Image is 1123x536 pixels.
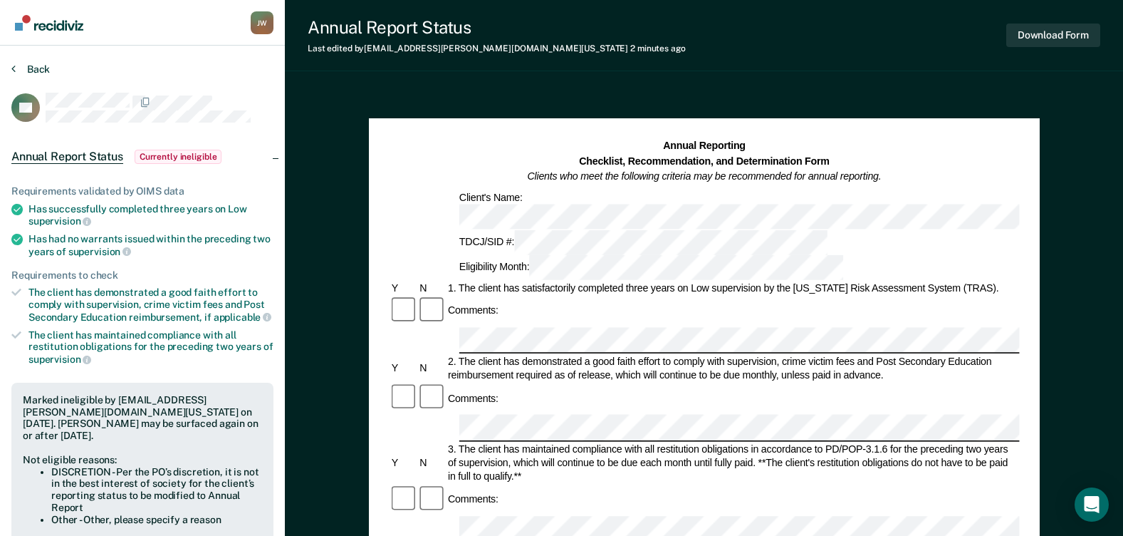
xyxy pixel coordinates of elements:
li: Other - Other, please specify a reason [51,514,262,526]
span: supervision [28,215,91,227]
div: Has had no warrants issued within the preceding two years of [28,233,273,257]
div: The client has demonstrated a good faith effort to comply with supervision, crime victim fees and... [28,287,273,323]
div: N [417,282,446,295]
div: Y [389,456,417,470]
div: Y [389,282,417,295]
strong: Annual Reporting [663,140,746,151]
div: Not eligible reasons: [23,454,262,466]
div: Has successfully completed three years on Low [28,203,273,227]
div: The client has maintained compliance with all restitution obligations for the preceding two years of [28,329,273,366]
div: Open Intercom Messenger [1075,488,1109,522]
span: Currently ineligible [135,150,222,164]
div: Last edited by [EMAIL_ADDRESS][PERSON_NAME][DOMAIN_NAME][US_STATE] [308,43,686,53]
div: Requirements to check [11,269,273,282]
div: 3. The client has maintained compliance with all restitution obligations in accordance to PD/POP-... [446,443,1020,483]
span: 2 minutes ago [630,43,685,53]
img: Recidiviz [15,15,83,31]
button: Back [11,63,50,76]
strong: Checklist, Recommendation, and Determination Form [579,155,830,167]
div: N [417,362,446,376]
button: Download Form [1006,24,1100,47]
div: N [417,456,446,470]
div: Comments: [446,392,501,406]
div: Comments: [446,493,501,506]
div: Y [389,362,417,376]
div: Annual Report Status [308,17,686,38]
div: Comments: [446,304,501,318]
li: DISCRETION - Per the PO’s discretion, it is not in the best interest of society for the client’s ... [51,466,262,514]
span: Annual Report Status [11,150,123,164]
span: supervision [28,354,91,365]
button: Profile dropdown button [251,11,273,34]
em: Clients who meet the following criteria may be recommended for annual reporting. [527,170,881,182]
div: Requirements validated by OIMS data [11,185,273,197]
div: J W [251,11,273,34]
div: Marked ineligible by [EMAIL_ADDRESS][PERSON_NAME][DOMAIN_NAME][US_STATE] on [DATE]. [PERSON_NAME]... [23,394,262,442]
div: 1. The client has satisfactorily completed three years on Low supervision by the [US_STATE] Risk ... [446,282,1020,295]
span: applicable [214,311,271,323]
div: TDCJ/SID #: [456,230,830,255]
div: 2. The client has demonstrated a good faith effort to comply with supervision, crime victim fees ... [446,355,1020,382]
span: supervision [68,246,131,257]
div: Eligibility Month: [456,255,845,280]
